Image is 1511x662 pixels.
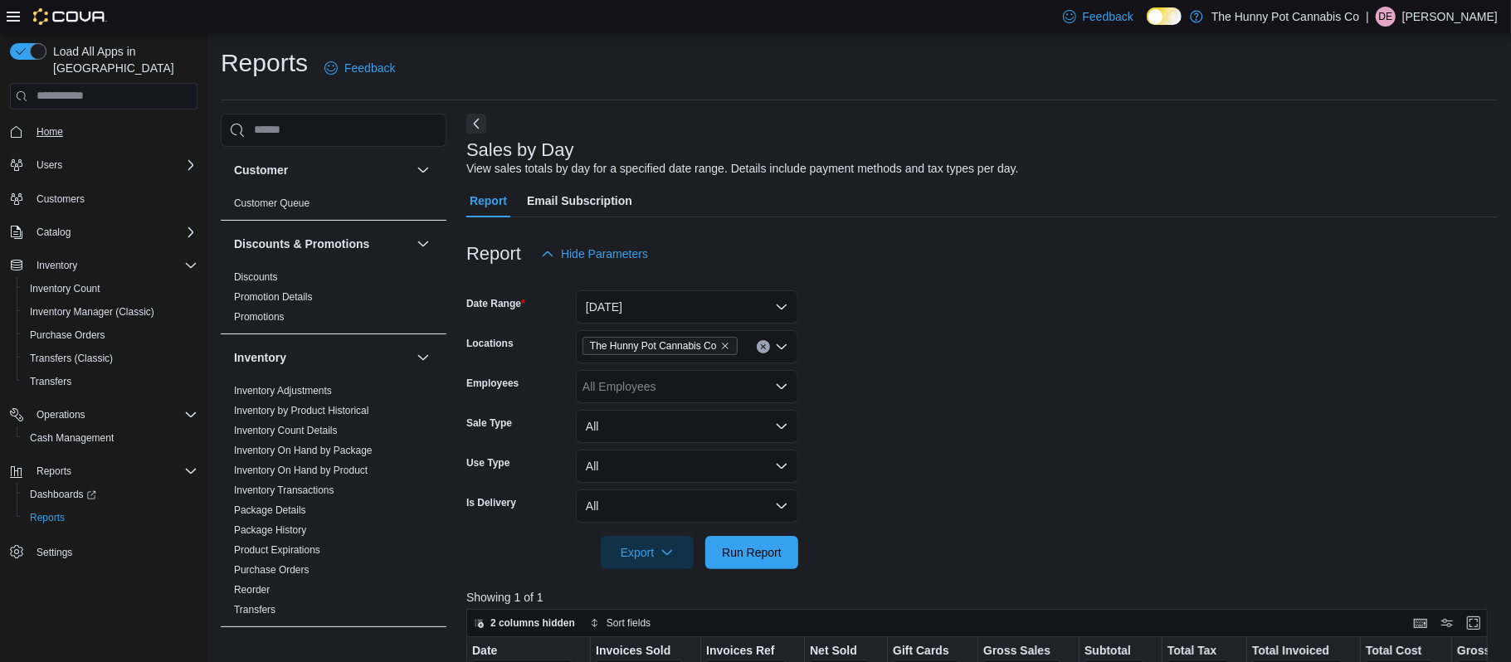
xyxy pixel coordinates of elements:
a: Transfers [23,372,78,392]
span: Inventory Count [23,279,197,299]
span: Purchase Orders [23,325,197,345]
span: Feedback [1083,8,1133,25]
span: The Hunny Pot Cannabis Co [590,338,717,354]
button: 2 columns hidden [467,613,582,633]
a: Transfers [234,604,275,616]
div: Date [472,643,572,659]
span: Package History [234,523,306,537]
button: Transfers (Classic) [17,347,204,370]
div: Gross Sales [983,643,1060,659]
button: Users [30,155,69,175]
button: Sort fields [583,613,657,633]
div: Subtotal [1085,643,1143,659]
button: Operations [30,405,92,425]
button: Clear input [757,340,770,353]
nav: Complex example [10,113,197,607]
button: Transfers [17,370,204,393]
span: Catalog [30,222,197,242]
h3: Loyalty [234,642,275,659]
a: Promotion Details [234,291,313,303]
button: Hide Parameters [534,237,655,270]
div: Total Invoiced [1252,643,1342,659]
button: Next [466,114,486,134]
button: Settings [3,539,204,563]
button: Open list of options [775,380,788,393]
a: Reorder [234,584,270,596]
a: Reports [23,508,71,528]
span: Reports [30,511,65,524]
span: Operations [30,405,197,425]
button: Catalog [3,221,204,244]
span: Discounts [234,270,278,284]
label: Sale Type [466,416,512,430]
button: Customers [3,187,204,211]
span: Inventory On Hand by Product [234,464,368,477]
span: Home [30,121,197,142]
span: Users [30,155,197,175]
span: Operations [37,408,85,421]
label: Use Type [466,456,509,470]
span: Promotions [234,310,285,324]
button: Operations [3,403,204,426]
div: Customer [221,193,446,220]
p: The Hunny Pot Cannabis Co [1211,7,1359,27]
h1: Reports [221,46,308,80]
span: Inventory [37,259,77,272]
span: Inventory Count Details [234,424,338,437]
span: The Hunny Pot Cannabis Co [582,337,738,355]
span: Email Subscription [527,184,632,217]
div: Total Tax [1167,643,1228,659]
span: Catalog [37,226,71,239]
button: Inventory [413,348,433,368]
span: Inventory Adjustments [234,384,332,397]
span: Run Report [722,544,782,561]
span: Home [37,125,63,139]
button: Customer [413,160,433,180]
a: Feedback [318,51,402,85]
span: Inventory [30,256,197,275]
span: Inventory Transactions [234,484,334,497]
div: Inventory [221,381,446,626]
button: Inventory [30,256,84,275]
button: Customer [234,162,410,178]
span: Load All Apps in [GEOGRAPHIC_DATA] [46,43,197,76]
span: Purchase Orders [234,563,310,577]
button: Purchase Orders [17,324,204,347]
span: 2 columns hidden [490,616,575,630]
a: Purchase Orders [234,564,310,576]
p: Showing 1 of 1 [466,589,1498,606]
div: Net Sold [810,643,869,659]
a: Inventory Count Details [234,425,338,436]
div: Total Cost [1366,643,1433,659]
a: Home [30,122,70,142]
span: Transfers [30,375,71,388]
button: Open list of options [775,340,788,353]
span: Settings [37,546,72,559]
a: Promotions [234,311,285,323]
h3: Report [466,244,521,264]
div: Discounts & Promotions [221,267,446,333]
button: Display options [1437,613,1457,633]
span: Reports [37,465,71,478]
span: Users [37,158,62,172]
span: Inventory Count [30,282,100,295]
span: Promotion Details [234,290,313,304]
span: Dashboards [30,488,96,501]
h3: Sales by Day [466,140,574,160]
button: Users [3,153,204,177]
a: Dashboards [17,483,204,506]
span: Reorder [234,583,270,596]
a: Purchase Orders [23,325,112,345]
a: Inventory Transactions [234,484,334,496]
a: Package History [234,524,306,536]
span: Customers [30,188,197,209]
a: Settings [30,543,79,562]
a: Transfers (Classic) [23,348,119,368]
input: Dark Mode [1147,7,1182,25]
button: All [576,410,798,443]
a: Customer Queue [234,197,310,209]
div: View sales totals by day for a specified date range. Details include payment methods and tax type... [466,160,1019,178]
button: Keyboard shortcuts [1411,613,1431,633]
span: Transfers (Classic) [30,352,113,365]
img: Cova [33,8,107,25]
